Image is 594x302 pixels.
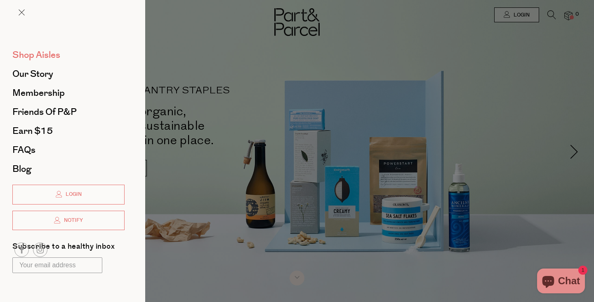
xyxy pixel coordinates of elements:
span: Friends of P&P [12,105,77,119]
span: Membership [12,86,65,100]
inbox-online-store-chat: Shopify online store chat [535,269,587,295]
a: FAQs [12,145,125,155]
a: Shop Aisles [12,50,125,59]
span: Login [64,191,82,198]
a: Earn $15 [12,126,125,136]
a: Blog [12,164,125,174]
input: Your email address [12,257,102,273]
span: Earn $15 [12,124,53,138]
a: Notify [12,211,125,231]
a: Membership [12,88,125,97]
span: Blog [12,162,31,176]
a: Our Story [12,69,125,78]
span: Shop Aisles [12,48,60,62]
span: Notify [62,217,83,224]
a: Friends of P&P [12,107,125,117]
span: FAQs [12,143,35,157]
a: Login [12,185,125,205]
span: Our Story [12,67,53,81]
